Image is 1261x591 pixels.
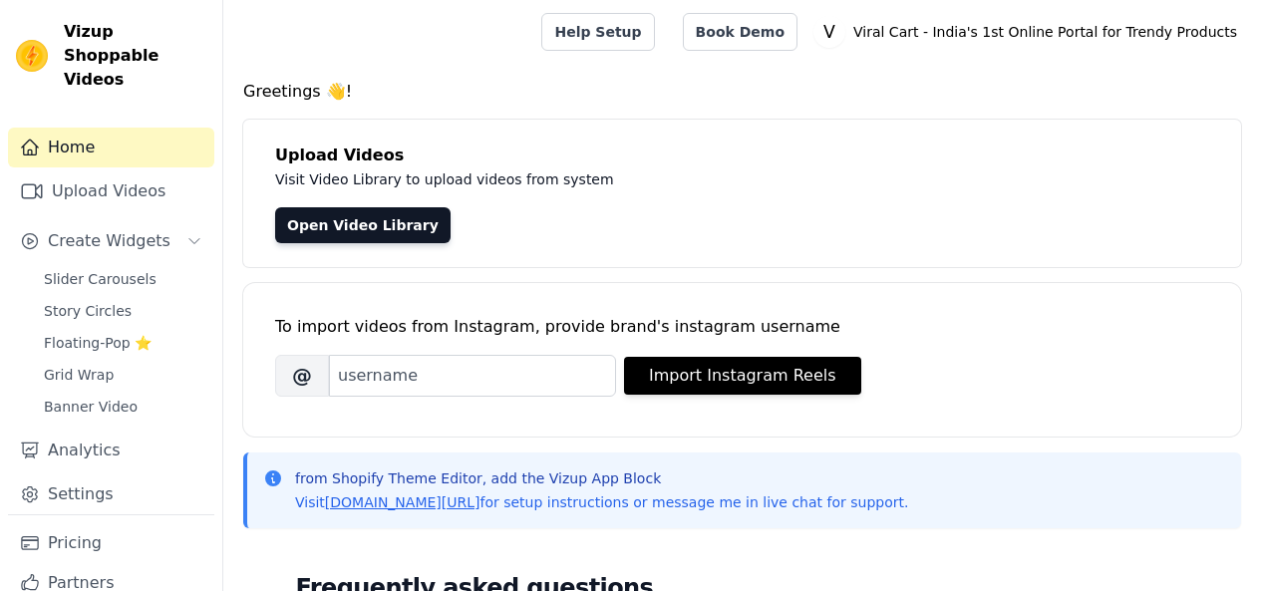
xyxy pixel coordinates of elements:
span: Floating-Pop ⭐ [44,333,152,353]
h4: Upload Videos [275,144,1209,167]
button: Create Widgets [8,221,214,261]
input: username [329,355,616,397]
p: Viral Cart - India's 1st Online Portal for Trendy Products [845,14,1245,50]
img: Vizup [16,40,48,72]
h4: Greetings 👋! [243,80,1241,104]
a: Pricing [8,523,214,563]
a: Story Circles [32,297,214,325]
a: Open Video Library [275,207,451,243]
a: Home [8,128,214,167]
p: from Shopify Theme Editor, add the Vizup App Block [295,468,908,488]
a: [DOMAIN_NAME][URL] [325,494,480,510]
a: Analytics [8,431,214,470]
span: Grid Wrap [44,365,114,385]
a: Help Setup [541,13,654,51]
span: Banner Video [44,397,138,417]
span: Create Widgets [48,229,170,253]
button: V Viral Cart - India's 1st Online Portal for Trendy Products [813,14,1245,50]
p: Visit for setup instructions or message me in live chat for support. [295,492,908,512]
a: Grid Wrap [32,361,214,389]
span: Slider Carousels [44,269,157,289]
a: Slider Carousels [32,265,214,293]
a: Banner Video [32,393,214,421]
a: Settings [8,474,214,514]
a: Book Demo [683,13,797,51]
p: Visit Video Library to upload videos from system [275,167,1168,191]
a: Upload Videos [8,171,214,211]
div: To import videos from Instagram, provide brand's instagram username [275,315,1209,339]
span: Vizup Shoppable Videos [64,20,206,92]
span: @ [275,355,329,397]
text: V [823,22,835,42]
a: Floating-Pop ⭐ [32,329,214,357]
span: Story Circles [44,301,132,321]
button: Import Instagram Reels [624,357,861,395]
